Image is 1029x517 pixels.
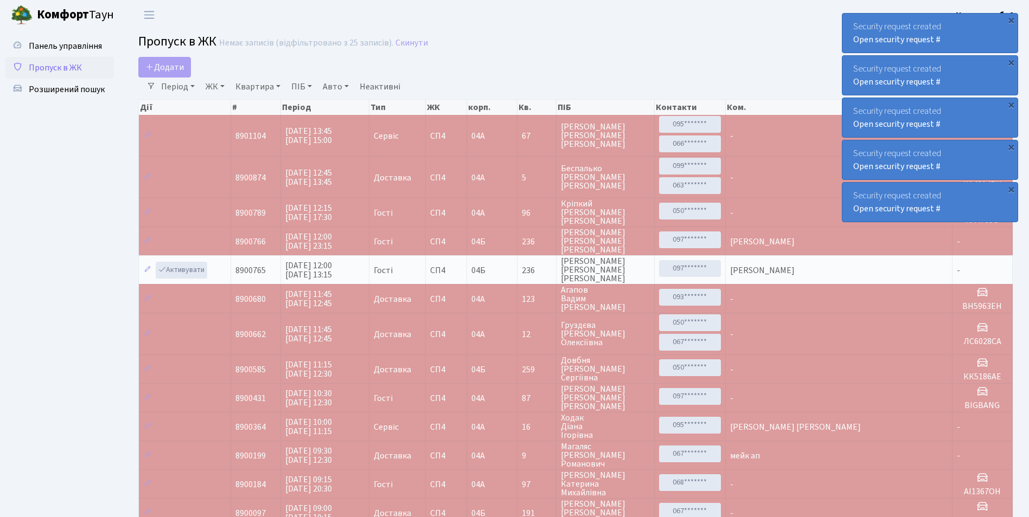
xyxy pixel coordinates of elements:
a: ПІБ [287,77,316,96]
span: СП4 [430,365,462,374]
span: 236 [522,266,552,275]
span: [DATE] 11:15 [DATE] 12:30 [285,359,332,380]
span: СП4 [430,132,462,140]
div: × [1006,15,1017,25]
span: Гості [374,237,393,246]
span: 04Б [471,364,485,376]
div: Security request created [842,183,1018,222]
span: 5 [522,173,552,182]
span: 8900766 [235,236,266,248]
span: - [957,421,960,433]
span: 236 [522,237,552,246]
span: Сервіс [374,132,399,140]
span: - [730,172,733,184]
span: СП4 [430,173,462,182]
span: Розширений пошук [29,83,105,95]
span: 8900874 [235,172,266,184]
span: Доставка [374,330,411,339]
span: 8900765 [235,264,266,276]
div: Security request created [842,140,1018,179]
span: Гості [374,266,393,275]
a: Консьєрж б. 4. [956,9,1016,22]
span: Гості [374,394,393,403]
span: 8900199 [235,450,266,462]
span: 04А [471,207,485,219]
span: [PERSON_NAME] Катерина Михайлівна [561,471,650,497]
span: Гості [374,209,393,217]
span: 16 [522,423,552,431]
span: [PERSON_NAME] [PERSON_NAME] [PERSON_NAME] [561,122,650,148]
a: Open security request # [853,160,941,172]
span: [PERSON_NAME] [730,236,795,248]
a: Open security request # [853,34,941,46]
span: - [730,293,733,305]
span: - [730,392,733,404]
th: # [231,100,281,115]
h5: АІ1367ОН [957,487,1008,497]
a: Панель управління [5,35,114,57]
span: СП4 [430,266,462,275]
span: - [957,450,960,462]
span: СП4 [430,423,462,431]
span: Панель управління [29,40,102,52]
span: [PERSON_NAME] [730,264,795,276]
span: СП4 [430,451,462,460]
span: - [730,328,733,340]
div: × [1006,57,1017,68]
span: 04А [471,328,485,340]
span: Доставка [374,173,411,182]
a: Неактивні [355,77,405,96]
div: × [1006,141,1017,152]
span: СП4 [430,209,462,217]
th: Кв. [517,100,557,115]
span: Магаляс [PERSON_NAME] Романович [561,442,650,468]
span: 04А [471,479,485,490]
span: Сервіс [374,423,399,431]
span: [PERSON_NAME] [PERSON_NAME] [730,421,861,433]
span: 04А [471,392,485,404]
span: Ходак Діана Ігорівна [561,413,650,440]
span: 8900431 [235,392,266,404]
span: [DATE] 09:30 [DATE] 12:30 [285,445,332,466]
span: 8900585 [235,364,266,376]
a: Пропуск в ЖК [5,57,114,79]
span: [PERSON_NAME] [PERSON_NAME] [PERSON_NAME] [561,257,650,283]
a: Open security request # [853,76,941,88]
span: 8900662 [235,328,266,340]
a: Активувати [156,262,207,279]
h5: ЛС6028СА [957,337,1008,347]
span: 8901104 [235,130,266,142]
th: Контакти [655,100,726,115]
span: 97 [522,480,552,489]
span: [DATE] 12:00 [DATE] 13:15 [285,260,332,281]
th: корп. [467,100,518,115]
th: ПІБ [557,100,655,115]
span: Агапов Вадим [PERSON_NAME] [561,286,650,312]
span: 123 [522,295,552,303]
div: Security request created [842,14,1018,53]
span: - [730,130,733,142]
span: - [957,264,960,276]
span: 8900184 [235,479,266,490]
span: [DATE] 12:15 [DATE] 17:30 [285,202,332,223]
a: Авто [318,77,353,96]
span: 04Б [471,236,485,248]
span: [DATE] 12:00 [DATE] 23:15 [285,231,332,252]
span: [PERSON_NAME] [PERSON_NAME] [PERSON_NAME] [561,385,650,411]
span: СП4 [430,237,462,246]
th: ЖК [426,100,467,115]
span: Груздєва [PERSON_NAME] Олексіївна [561,321,650,347]
h5: BIGBANG [957,400,1008,411]
a: ЖК [201,77,229,96]
span: СП4 [430,330,462,339]
span: 04А [471,130,485,142]
span: 8900789 [235,207,266,219]
span: 259 [522,365,552,374]
div: Security request created [842,56,1018,95]
a: Розширений пошук [5,79,114,100]
span: [DATE] 11:45 [DATE] 12:45 [285,288,332,309]
h5: КК5186АЕ [957,372,1008,382]
b: Комфорт [37,6,89,23]
span: [DATE] 11:45 [DATE] 12:45 [285,324,332,345]
span: [DATE] 10:30 [DATE] 12:30 [285,387,332,409]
